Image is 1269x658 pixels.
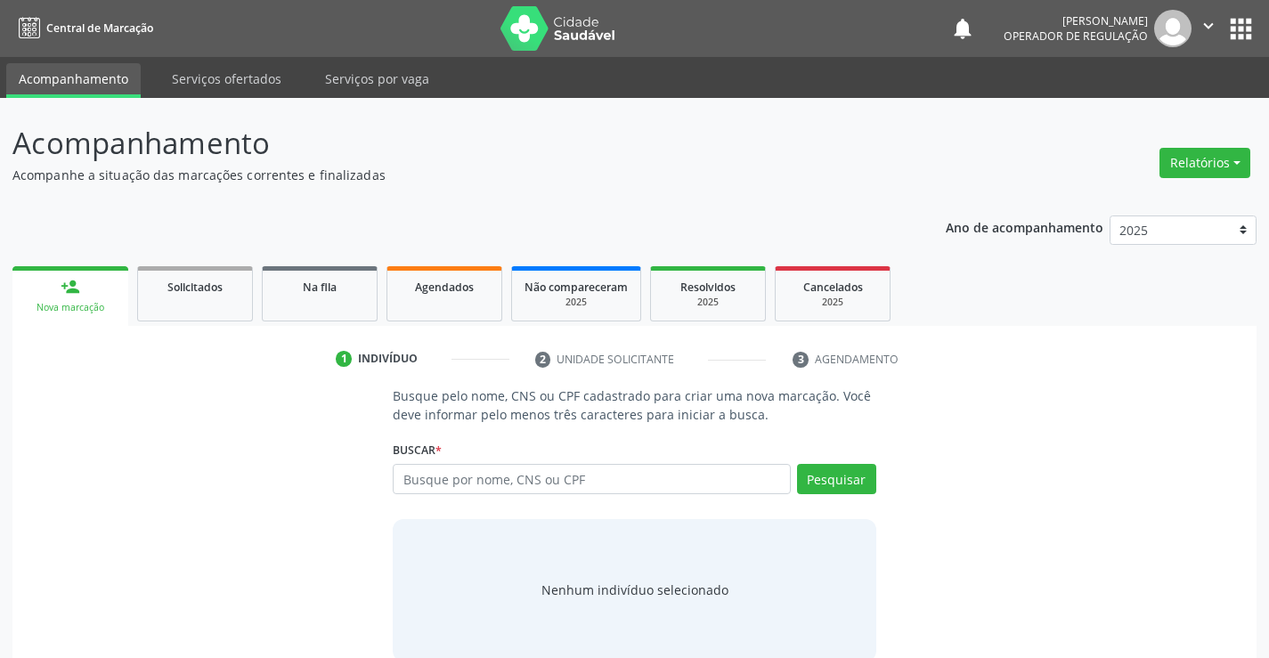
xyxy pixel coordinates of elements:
[541,581,728,599] div: Nenhum indivíduo selecionado
[61,277,80,297] div: person_add
[46,20,153,36] span: Central de Marcação
[12,166,883,184] p: Acompanhe a situação das marcações correntes e finalizadas
[393,436,442,464] label: Buscar
[803,280,863,295] span: Cancelados
[1225,13,1257,45] button: apps
[946,215,1103,238] p: Ano de acompanhamento
[1154,10,1192,47] img: img
[1004,13,1148,28] div: [PERSON_NAME]
[358,351,418,367] div: Indivíduo
[313,63,442,94] a: Serviços por vaga
[12,13,153,43] a: Central de Marcação
[12,121,883,166] p: Acompanhamento
[797,464,876,494] button: Pesquisar
[393,386,875,424] p: Busque pelo nome, CNS ou CPF cadastrado para criar uma nova marcação. Você deve informar pelo men...
[525,296,628,309] div: 2025
[525,280,628,295] span: Não compareceram
[6,63,141,98] a: Acompanhamento
[788,296,877,309] div: 2025
[1199,16,1218,36] i: 
[415,280,474,295] span: Agendados
[167,280,223,295] span: Solicitados
[159,63,294,94] a: Serviços ofertados
[393,464,790,494] input: Busque por nome, CNS ou CPF
[336,351,352,367] div: 1
[680,280,736,295] span: Resolvidos
[950,16,975,41] button: notifications
[1192,10,1225,47] button: 
[663,296,752,309] div: 2025
[1004,28,1148,44] span: Operador de regulação
[1159,148,1250,178] button: Relatórios
[303,280,337,295] span: Na fila
[25,301,116,314] div: Nova marcação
